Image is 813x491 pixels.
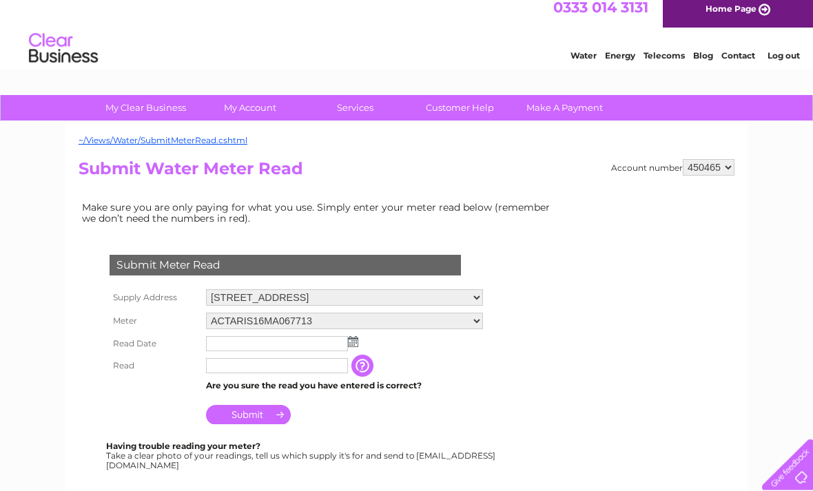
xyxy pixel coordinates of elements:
[106,310,203,333] th: Meter
[79,199,561,228] td: Make sure you are only paying for what you use. Simply enter your meter read below (remember we d...
[194,96,307,121] a: My Account
[611,160,734,176] div: Account number
[28,36,99,78] img: logo.png
[693,59,713,69] a: Blog
[89,96,203,121] a: My Clear Business
[570,59,597,69] a: Water
[106,441,260,452] b: Having trouble reading your meter?
[721,59,755,69] a: Contact
[605,59,635,69] a: Energy
[348,337,358,348] img: ...
[351,355,376,377] input: Information
[553,7,648,24] a: 0333 014 3131
[79,160,734,186] h2: Submit Water Meter Read
[79,136,247,146] a: ~/Views/Water/SubmitMeterRead.cshtml
[203,377,486,395] td: Are you sure the read you have entered is correct?
[106,286,203,310] th: Supply Address
[403,96,517,121] a: Customer Help
[206,406,291,425] input: Submit
[106,442,497,470] div: Take a clear photo of your readings, tell us which supply it's for and send to [EMAIL_ADDRESS][DO...
[110,255,461,276] div: Submit Meter Read
[644,59,685,69] a: Telecoms
[508,96,621,121] a: Make A Payment
[82,8,733,67] div: Clear Business is a trading name of Verastar Limited (registered in [GEOGRAPHIC_DATA] No. 3667643...
[768,59,800,69] a: Log out
[106,333,203,355] th: Read Date
[106,355,203,377] th: Read
[298,96,412,121] a: Services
